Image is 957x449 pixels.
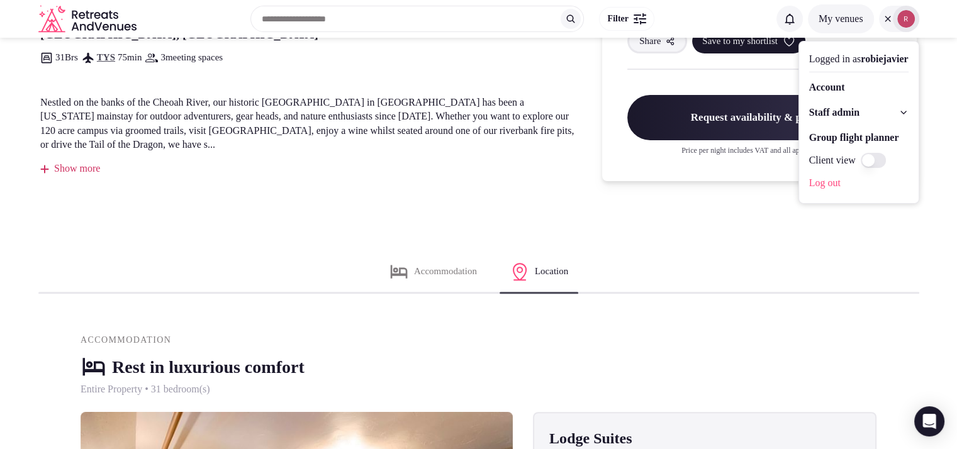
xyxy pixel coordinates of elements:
[809,52,909,67] div: Logged in as
[808,4,874,33] button: My venues
[81,334,171,346] span: Accommodation
[809,153,856,168] label: Client view
[809,77,909,97] a: Account
[897,10,915,28] img: robiejavier
[607,13,628,25] span: Filter
[535,265,568,278] span: Location
[627,145,892,156] p: Price per night includes VAT and all applicable fees
[112,355,305,379] h3: Rest in luxurious comfort
[38,5,139,33] a: Visit the homepage
[414,265,477,278] span: Accommodation
[118,51,142,64] span: 75 min
[40,162,577,175] div: Show more
[55,51,78,64] span: 31 Brs
[627,95,892,140] span: Request availability & pricing
[38,5,139,33] svg: Retreats and Venues company logo
[599,7,654,31] button: Filter
[809,173,909,193] a: Log out
[97,52,115,62] a: TYS
[914,406,944,436] div: Open Intercom Messenger
[861,53,908,64] span: robiejavier
[808,13,874,24] a: My venues
[809,128,909,148] a: Group flight planner
[160,51,223,64] span: 3 meeting spaces
[40,97,574,150] span: Nestled on the banks of the Cheoah River, our historic [GEOGRAPHIC_DATA] in [GEOGRAPHIC_DATA] has...
[809,103,909,123] button: Staff admin
[81,382,876,396] span: Entire Property • 31 bedroom(s)
[809,105,859,120] span: Staff admin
